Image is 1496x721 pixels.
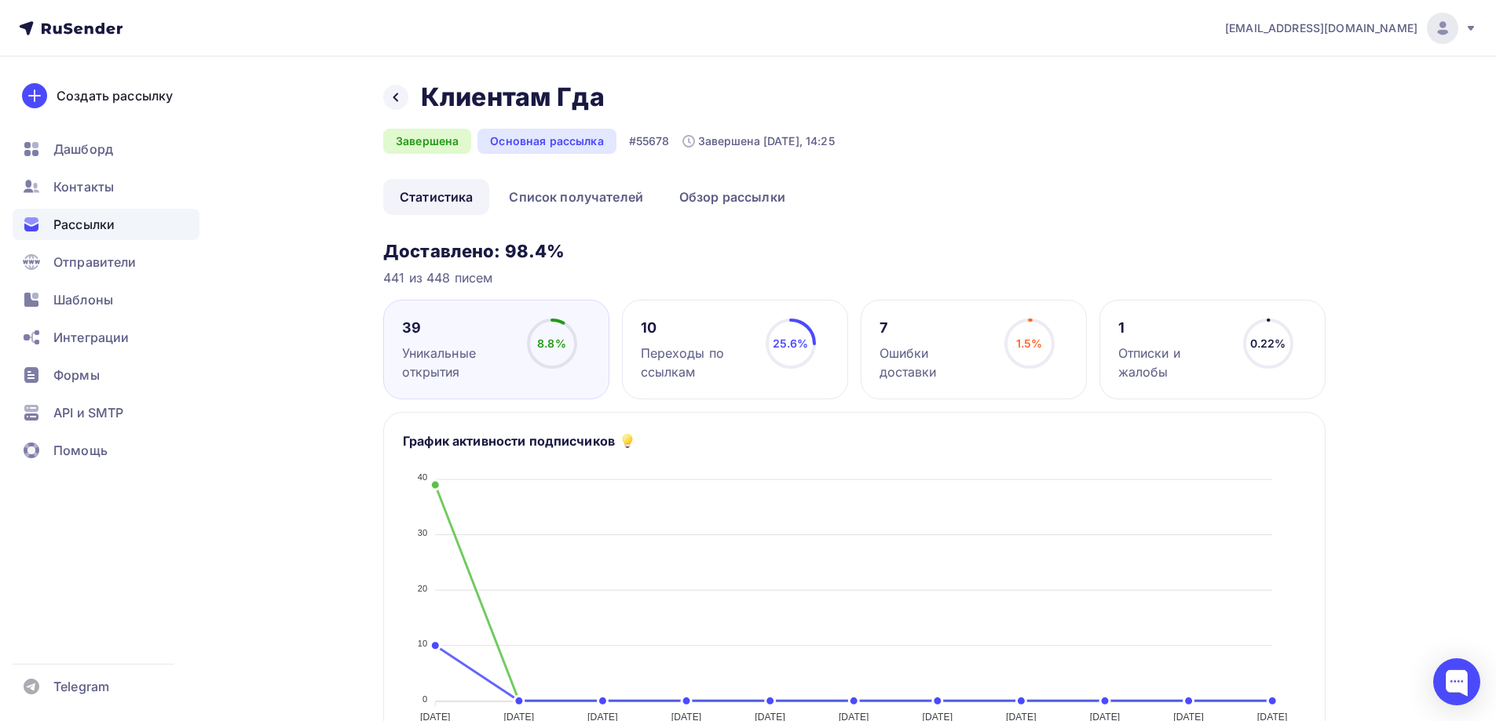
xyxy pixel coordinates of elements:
[57,86,173,105] div: Создать рассылку
[418,584,428,593] tspan: 20
[641,344,752,381] div: Переходы по ссылкам
[53,253,137,271] span: Отправители
[418,473,428,482] tspan: 40
[477,129,616,154] div: Основная рассылка
[402,319,513,337] div: 39
[53,140,113,158] span: Дашборд
[13,359,199,391] a: Формы
[383,179,489,215] a: Статистика
[641,319,752,337] div: 10
[1016,337,1043,350] span: 1.5%
[53,177,114,196] span: Контакты
[53,215,115,234] span: Рассылки
[663,179,802,215] a: Обзор рассылки
[1118,319,1229,337] div: 1
[492,179,660,215] a: Список получателей
[13,284,199,315] a: Шаблоны
[1250,337,1286,350] span: 0.22%
[418,639,428,648] tspan: 10
[418,528,428,537] tspan: 30
[13,171,199,202] a: Контакты
[629,133,670,149] div: #55678
[880,344,990,381] div: Ошибки доставки
[403,432,615,450] h5: График активности подписчиков
[402,344,513,381] div: Уникальные открытия
[53,328,129,347] span: Интеграции
[422,694,427,704] tspan: 0
[13,209,199,240] a: Рассылки
[53,441,108,460] span: Помощь
[537,337,566,350] span: 8.8%
[13,133,199,165] a: Дашборд
[53,290,113,309] span: Шаблоны
[383,268,1326,287] div: 441 из 448 писем
[53,366,100,384] span: Формы
[421,82,605,113] h2: Клиентам Гда
[1118,344,1229,381] div: Отписки и жалобы
[880,319,990,337] div: 7
[53,403,123,422] span: API и SMTP
[773,337,809,350] span: 25.6%
[682,133,835,149] div: Завершена [DATE], 14:25
[13,246,199,278] a: Отправители
[383,129,471,154] div: Завершена
[1225,13,1477,44] a: [EMAIL_ADDRESS][DOMAIN_NAME]
[383,240,1326,262] h3: Доставлено: 98.4%
[1225,20,1417,36] span: [EMAIL_ADDRESS][DOMAIN_NAME]
[53,677,109,696] span: Telegram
